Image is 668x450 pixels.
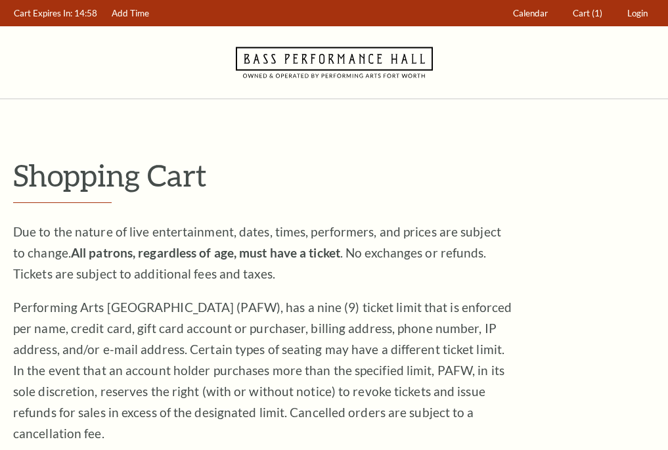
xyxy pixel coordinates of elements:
[573,8,590,18] span: Cart
[71,245,340,260] strong: All patrons, regardless of age, must have a ticket
[13,297,512,444] p: Performing Arts [GEOGRAPHIC_DATA] (PAFW), has a nine (9) ticket limit that is enforced per name, ...
[106,1,156,26] a: Add Time
[621,1,654,26] a: Login
[567,1,609,26] a: Cart (1)
[13,224,501,281] span: Due to the nature of live entertainment, dates, times, performers, and prices are subject to chan...
[14,8,72,18] span: Cart Expires In:
[592,8,602,18] span: (1)
[507,1,554,26] a: Calendar
[13,158,655,192] p: Shopping Cart
[627,8,648,18] span: Login
[513,8,548,18] span: Calendar
[74,8,97,18] span: 14:58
